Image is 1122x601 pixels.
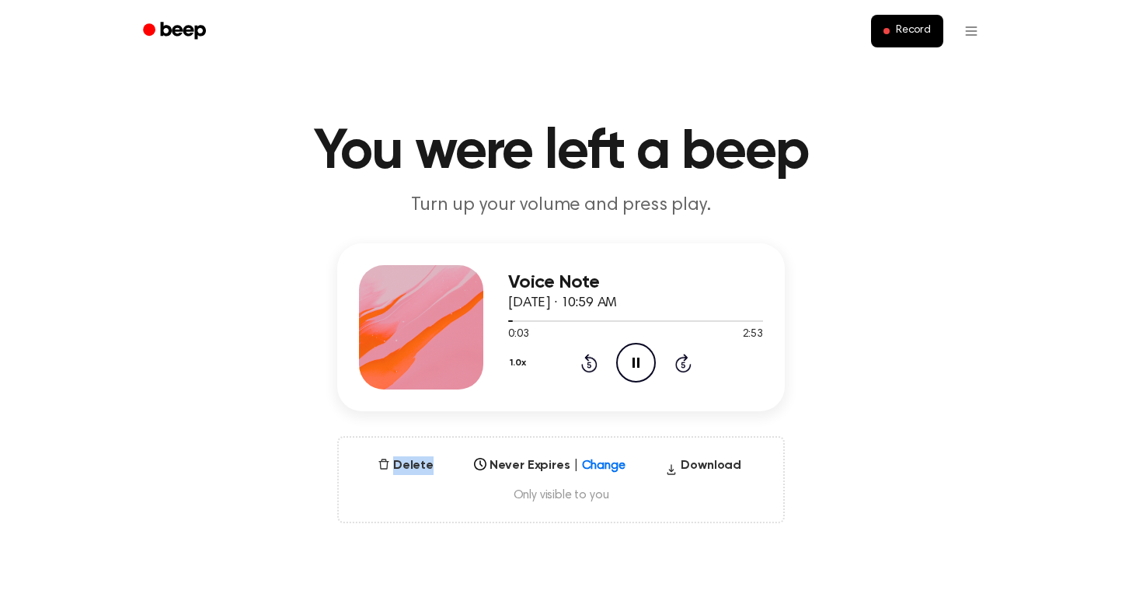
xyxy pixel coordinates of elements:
span: Record [896,24,931,38]
button: 1.0x [508,350,531,376]
h3: Voice Note [508,272,763,293]
button: Delete [371,456,440,475]
button: Download [659,456,747,481]
span: 0:03 [508,327,528,343]
button: Open menu [953,12,990,50]
a: Beep [132,16,220,47]
button: Record [871,15,943,47]
p: Turn up your volume and press play. [263,193,859,218]
span: [DATE] · 10:59 AM [508,296,617,310]
span: Only visible to you [357,487,765,503]
h1: You were left a beep [163,124,959,180]
span: 2:53 [743,327,763,343]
